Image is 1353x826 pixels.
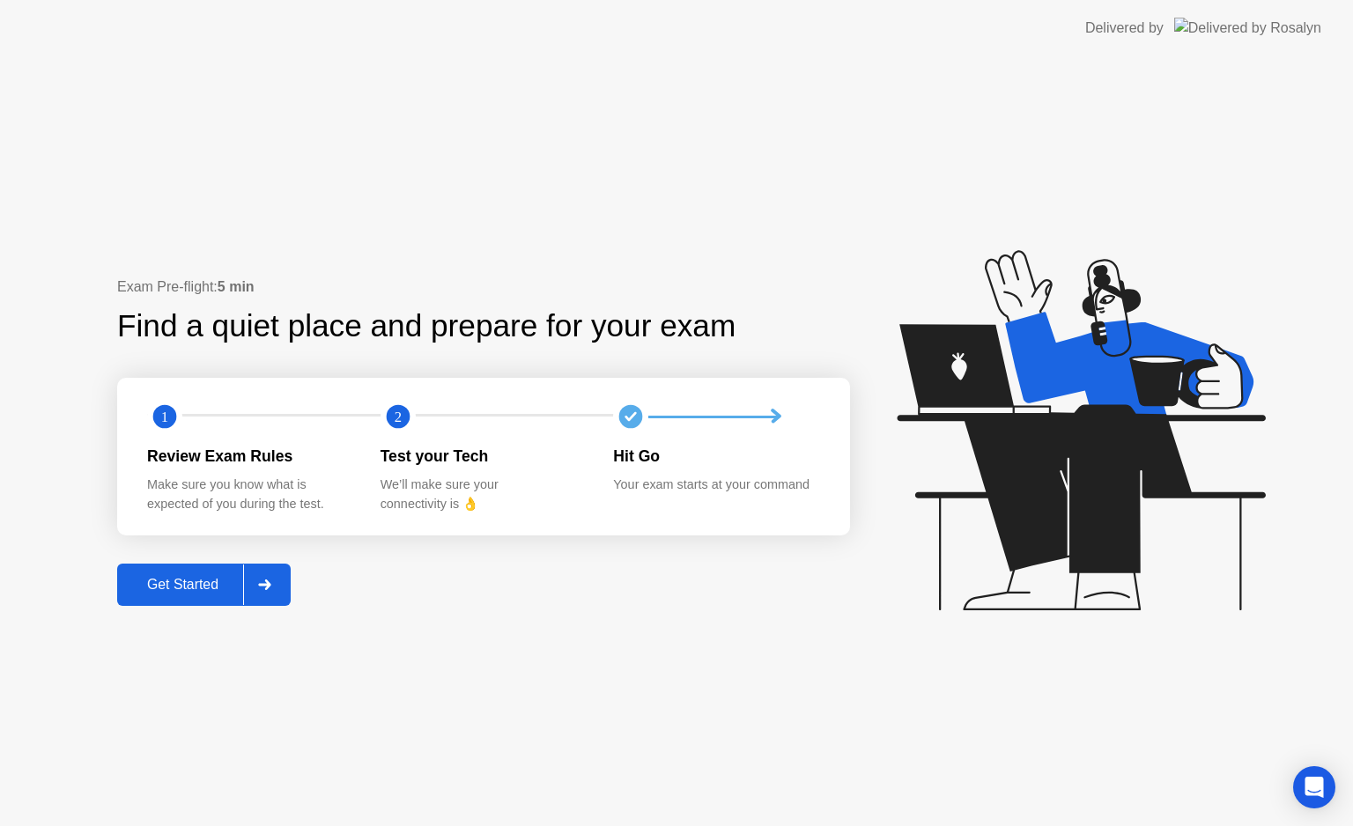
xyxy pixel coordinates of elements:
div: Find a quiet place and prepare for your exam [117,303,738,350]
div: Get Started [122,577,243,593]
div: Open Intercom Messenger [1293,766,1335,808]
div: Make sure you know what is expected of you during the test. [147,476,352,513]
button: Get Started [117,564,291,606]
text: 2 [395,409,402,425]
div: Test your Tech [381,445,586,468]
div: Your exam starts at your command [613,476,818,495]
div: Hit Go [613,445,818,468]
div: We’ll make sure your connectivity is 👌 [381,476,586,513]
img: Delivered by Rosalyn [1174,18,1321,38]
div: Delivered by [1085,18,1164,39]
div: Review Exam Rules [147,445,352,468]
b: 5 min [218,279,255,294]
text: 1 [161,409,168,425]
div: Exam Pre-flight: [117,277,850,298]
